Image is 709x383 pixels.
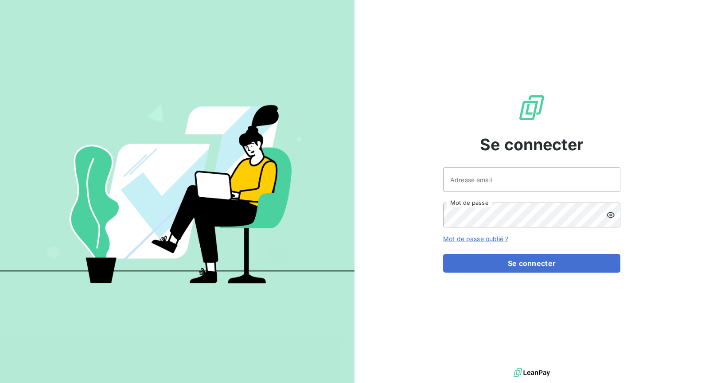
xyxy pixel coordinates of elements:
[480,133,584,156] span: Se connecter
[443,235,508,242] a: Mot de passe oublié ?
[518,94,546,122] img: Logo LeanPay
[443,254,620,273] button: Se connecter
[514,366,550,379] img: logo
[443,167,620,192] input: placeholder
